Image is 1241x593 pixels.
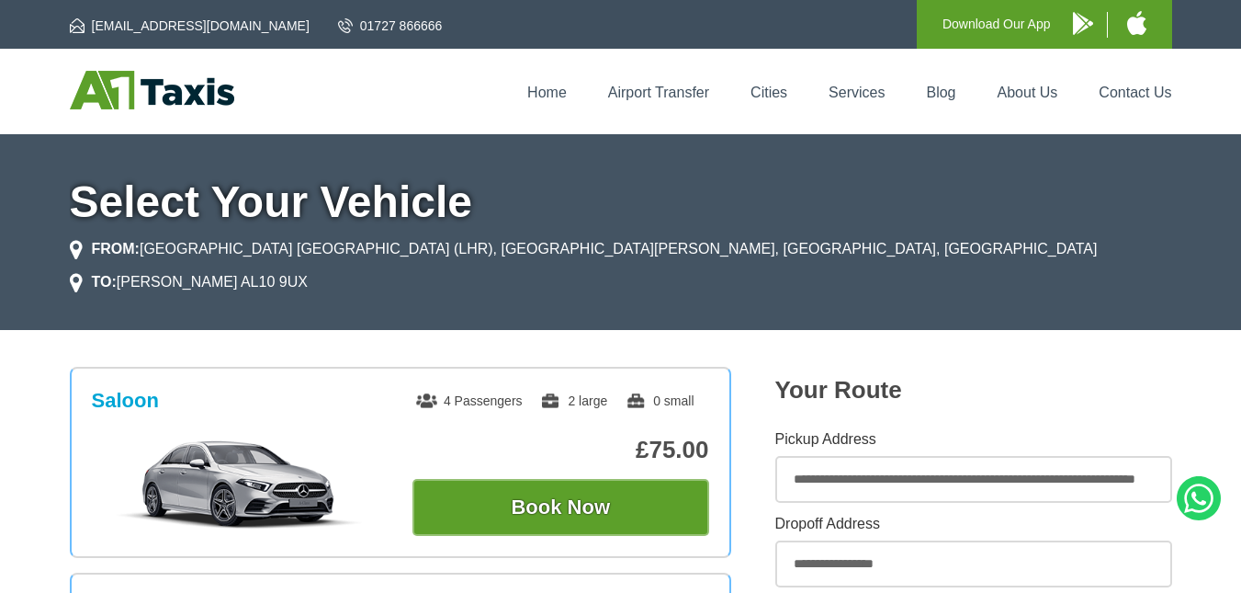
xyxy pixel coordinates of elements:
[750,85,787,100] a: Cities
[70,17,310,35] a: [EMAIL_ADDRESS][DOMAIN_NAME]
[70,238,1098,260] li: [GEOGRAPHIC_DATA] [GEOGRAPHIC_DATA] (LHR), [GEOGRAPHIC_DATA][PERSON_NAME], [GEOGRAPHIC_DATA], [GE...
[1127,11,1146,35] img: A1 Taxis iPhone App
[775,432,1172,447] label: Pickup Address
[412,436,709,464] p: £75.00
[775,517,1172,531] label: Dropoff Address
[416,393,523,408] span: 4 Passengers
[926,85,955,100] a: Blog
[92,389,159,413] h3: Saloon
[942,13,1051,36] p: Download Our App
[92,241,140,257] strong: FROM:
[338,17,443,35] a: 01727 866666
[412,479,709,536] button: Book Now
[1073,12,1093,35] img: A1 Taxis Android App
[92,274,117,290] strong: TO:
[775,376,1172,405] h2: Your Route
[527,85,567,100] a: Home
[998,85,1058,100] a: About Us
[101,439,378,530] img: Saloon
[626,393,694,408] span: 0 small
[829,85,885,100] a: Services
[1099,85,1171,100] a: Contact Us
[608,85,709,100] a: Airport Transfer
[70,271,308,293] li: [PERSON_NAME] AL10 9UX
[540,393,607,408] span: 2 large
[70,71,234,109] img: A1 Taxis St Albans LTD
[70,180,1172,224] h1: Select Your Vehicle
